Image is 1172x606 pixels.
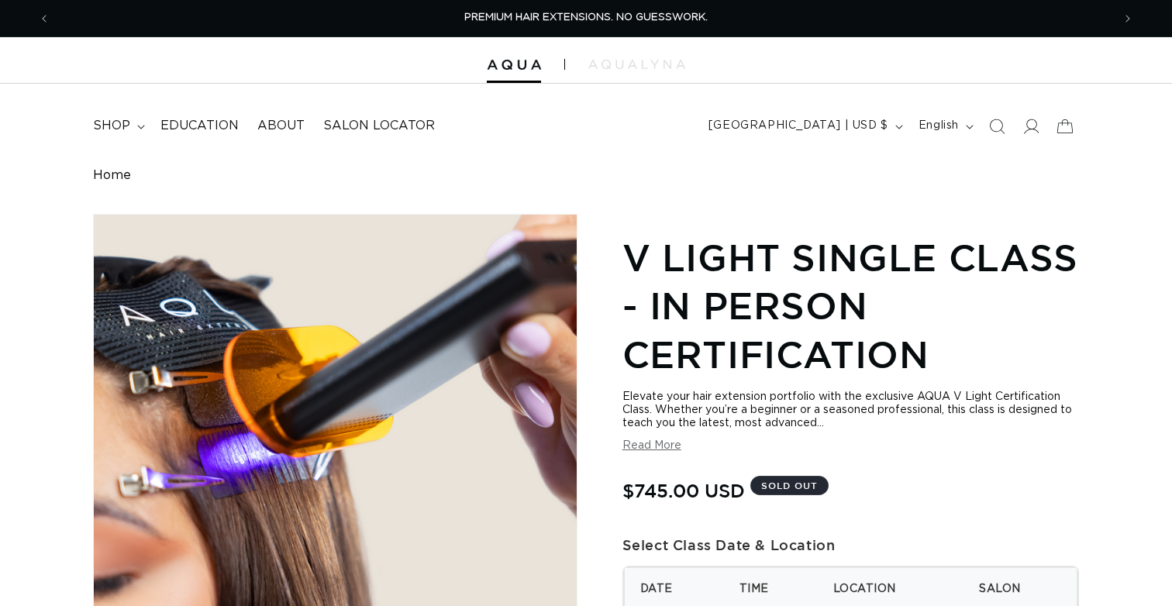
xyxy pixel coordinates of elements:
span: Salon Locator [323,118,435,134]
span: $745.00 USD [622,476,745,505]
span: Education [160,118,239,134]
nav: breadcrumbs [93,168,1079,183]
span: shop [93,118,130,134]
div: Elevate your hair extension portfolio with the exclusive AQUA V Light Certification Class. Whethe... [622,391,1079,430]
button: English [909,112,980,141]
button: Next announcement [1111,4,1145,33]
img: aqualyna.com [588,60,685,69]
span: English [919,118,959,134]
span: Sold out [750,476,829,495]
a: Salon Locator [314,108,444,143]
span: About [257,118,305,134]
img: Aqua Hair Extensions [487,60,541,71]
h1: V Light Single Class - In Person Certification [622,233,1079,378]
a: Home [93,168,131,183]
a: About [248,108,314,143]
summary: Search [980,109,1014,143]
div: Select Class Date & Location [622,532,1079,557]
a: Education [151,108,248,143]
span: [GEOGRAPHIC_DATA] | USD $ [708,118,888,134]
button: Read More [622,439,681,453]
summary: shop [84,108,151,143]
button: Previous announcement [27,4,61,33]
span: PREMIUM HAIR EXTENSIONS. NO GUESSWORK. [464,12,708,22]
button: [GEOGRAPHIC_DATA] | USD $ [699,112,909,141]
